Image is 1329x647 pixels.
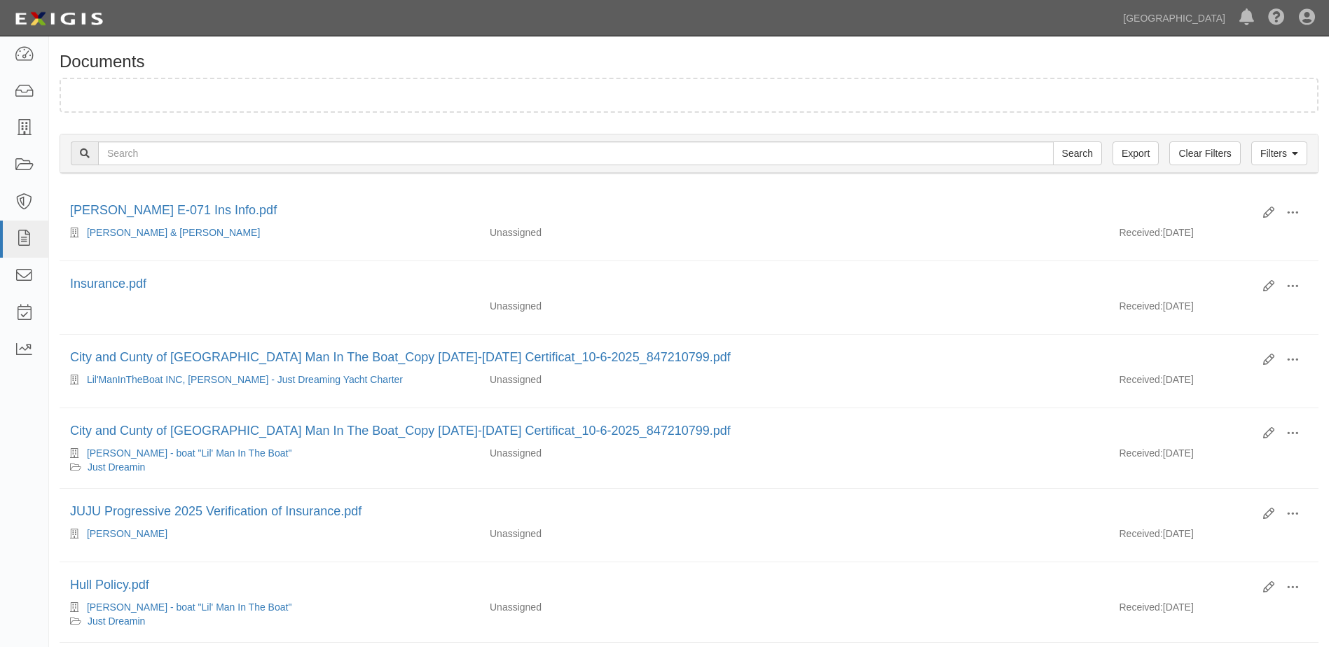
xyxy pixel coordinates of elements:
[794,446,1108,447] div: Effective - Expiration
[1108,527,1318,548] div: [DATE]
[70,600,469,614] div: Lawrence D. Murray - boat "Lil' Man In The Boat"
[70,225,469,239] div: Michele & Chris Hartman
[70,350,731,364] a: City and Cunty of [GEOGRAPHIC_DATA] Man In The Boat_Copy [DATE]-[DATE] Certificat_10-6-2025_84721...
[794,527,1108,527] div: Effective - Expiration
[1116,4,1232,32] a: [GEOGRAPHIC_DATA]
[70,504,361,518] a: JUJU Progressive 2025 Verification of Insurance.pdf
[1251,141,1307,165] a: Filters
[1119,299,1162,313] p: Received:
[70,527,469,541] div: Eric B Stang
[88,461,145,473] a: Just Dreamin
[70,373,469,387] div: Lil'ManInTheBoat INC, Murray - Just Dreaming Yacht Charter
[70,202,1253,220] div: HARTMAN E-071 Ins Info.pdf
[70,203,277,217] a: [PERSON_NAME] E-071 Ins Info.pdf
[87,374,403,385] a: Lil'ManInTheBoat INC, [PERSON_NAME] - Just Dreaming Yacht Charter
[479,527,794,541] div: Unassigned
[479,299,794,313] div: Unassigned
[70,349,1253,367] div: City and Cunty of San Francisco_Lil Man In The Boat_Copy 2025-2026 Certificat_10-6-2025_847210799...
[479,446,794,460] div: Unassigned
[1108,446,1318,467] div: [DATE]
[794,299,1108,300] div: Effective - Expiration
[1108,225,1318,246] div: [DATE]
[1108,373,1318,394] div: [DATE]
[70,460,469,474] div: Just Dreamin
[1169,141,1240,165] a: Clear Filters
[87,227,260,238] a: [PERSON_NAME] & [PERSON_NAME]
[87,528,167,539] a: [PERSON_NAME]
[11,6,107,32] img: logo-5460c22ac91f19d4615b14bd174203de0afe785f0fc80cf4dbbc73dc1793850b.png
[1113,141,1159,165] a: Export
[479,373,794,387] div: Unassigned
[70,578,149,592] a: Hull Policy.pdf
[87,601,291,613] a: [PERSON_NAME] - boat "Lil' Man In The Boat"
[98,141,1054,165] input: Search
[794,600,1108,601] div: Effective - Expiration
[70,277,146,291] a: Insurance.pdf
[1108,299,1318,320] div: [DATE]
[1108,600,1318,621] div: [DATE]
[1119,373,1162,387] p: Received:
[1119,446,1162,460] p: Received:
[88,615,145,627] a: Just Dreamin
[479,225,794,239] div: Unassigned
[70,424,731,438] a: City and Cunty of [GEOGRAPHIC_DATA] Man In The Boat_Copy [DATE]-[DATE] Certificat_10-6-2025_84721...
[1053,141,1102,165] input: Search
[70,614,469,628] div: Just Dreamin
[87,447,291,459] a: [PERSON_NAME] - boat "Lil' Man In The Boat"
[70,446,469,460] div: Lawrence D. Murray - boat "Lil' Man In The Boat"
[70,275,1253,293] div: Insurance.pdf
[70,503,1253,521] div: JUJU Progressive 2025 Verification of Insurance.pdf
[1119,527,1162,541] p: Received:
[1119,600,1162,614] p: Received:
[1268,10,1285,27] i: Help Center - Complianz
[479,600,794,614] div: Unassigned
[1119,225,1162,239] p: Received:
[60,53,1318,71] h1: Documents
[70,576,1253,594] div: Hull Policy.pdf
[70,422,1253,440] div: City and Cunty of San Francisco_Lil Man In The Boat_Copy 2025-2026 Certificat_10-6-2025_847210799...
